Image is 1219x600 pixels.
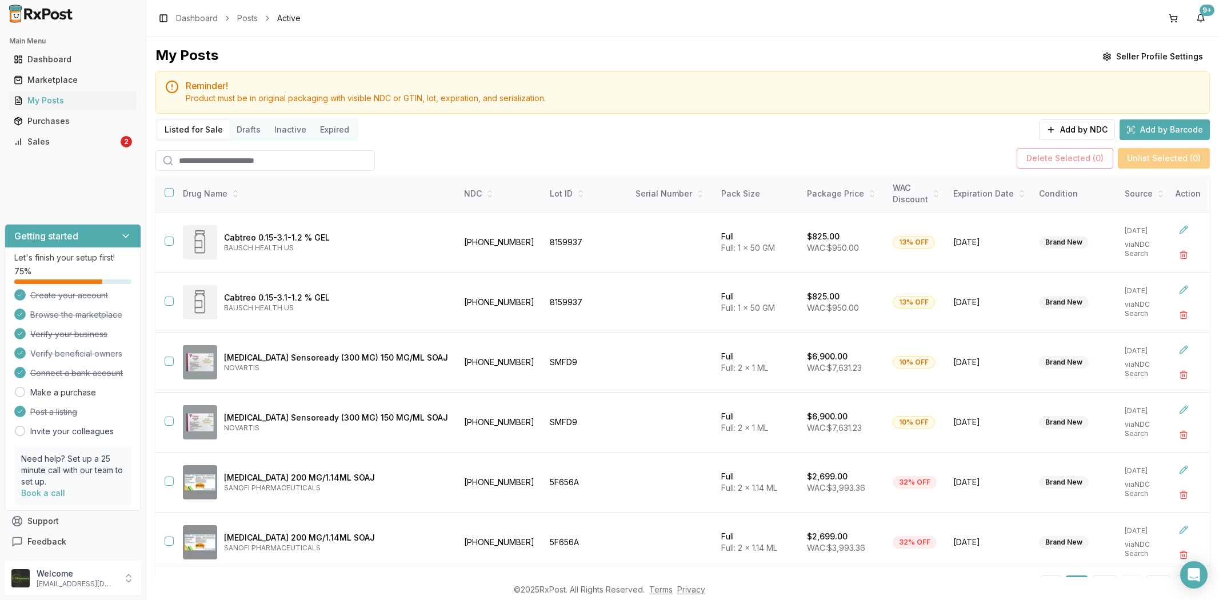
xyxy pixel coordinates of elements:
button: Sales2 [5,133,141,151]
img: Cosentyx Sensoready (300 MG) 150 MG/ML SOAJ [183,345,217,379]
button: Edit [1173,279,1194,300]
div: 10% OFF [893,416,935,429]
button: Dashboard [5,50,141,69]
p: via NDC Search [1125,540,1168,558]
div: Source [1125,188,1168,199]
p: SANOFI PHARMACEUTICALS [224,483,448,493]
div: WAC Discount [893,182,940,205]
span: Verify your business [30,329,107,340]
td: SMFD9 [543,393,629,453]
p: SANOFI PHARMACEUTICALS [224,543,448,553]
p: via NDC Search [1125,420,1168,438]
p: Cabtreo 0.15-3.1-1.2 % GEL [224,232,448,243]
div: 13% OFF [893,296,935,309]
p: [MEDICAL_DATA] 200 MG/1.14ML SOAJ [224,472,448,483]
td: Full [714,453,800,513]
div: 2 [121,136,132,147]
p: via NDC Search [1125,300,1168,318]
span: WAC: $950.00 [807,303,859,313]
a: Sales2 [9,131,137,152]
button: Marketplace [5,71,141,89]
p: Need help? Set up a 25 minute call with our team to set up. [21,453,125,487]
button: Add by Barcode [1120,119,1210,140]
div: Brand New [1039,356,1089,369]
p: [MEDICAL_DATA] Sensoready (300 MG) 150 MG/ML SOAJ [224,352,448,363]
div: Brand New [1039,236,1089,249]
a: Purchases [9,111,137,131]
div: Product must be in original packaging with visible NDC or GTIN, lot, expiration, and serialization. [186,93,1200,104]
div: NDC [464,188,536,199]
span: WAC: $7,631.23 [807,363,862,373]
div: Open Intercom Messenger [1180,561,1208,589]
p: $825.00 [807,291,840,302]
p: [DATE] [1125,406,1168,415]
span: WAC: $950.00 [807,243,859,253]
td: SMFD9 [543,333,629,393]
a: Marketplace [9,70,137,90]
th: Pack Size [714,175,800,213]
img: RxPost Logo [5,5,78,23]
td: 8159937 [543,273,629,333]
nav: breadcrumb [176,13,301,24]
span: 75 % [14,266,31,277]
button: Expired [313,121,356,139]
button: Delete [1173,545,1194,565]
img: Dupixent 200 MG/1.14ML SOAJ [183,525,217,559]
div: My Posts [155,46,218,67]
button: Delete [1173,365,1194,385]
th: Action [1166,175,1210,213]
div: Brand New [1039,476,1089,489]
span: [DATE] [953,477,1025,488]
span: Full: 2 x 1.14 ML [721,543,777,553]
div: 32% OFF [893,536,937,549]
div: Brand New [1039,416,1089,429]
p: via NDC Search [1125,480,1168,498]
span: Create your account [30,290,108,301]
th: Condition [1032,175,1118,213]
button: 1 [1066,575,1088,596]
td: [PHONE_NUMBER] [457,213,543,273]
span: Active [277,13,301,24]
button: Drafts [230,121,267,139]
h2: Main Menu [9,37,137,46]
td: [PHONE_NUMBER] [457,453,543,513]
td: Full [714,273,800,333]
button: 8 [1146,575,1171,596]
button: Delete [1173,485,1194,505]
p: [DATE] [1125,286,1168,295]
p: NOVARTIS [224,423,448,433]
a: Make a purchase [30,387,96,398]
button: Edit [1173,219,1194,240]
div: Expiration Date [953,188,1025,199]
button: Delete [1173,305,1194,325]
td: [PHONE_NUMBER] [457,393,543,453]
div: 32% OFF [893,476,937,489]
td: 5F656A [543,513,629,573]
span: [DATE] [953,537,1025,548]
span: [DATE] [953,357,1025,368]
a: Dashboard [9,49,137,70]
a: Invite your colleagues [30,426,114,437]
button: 9+ [1192,9,1210,27]
img: Cabtreo 0.15-3.1-1.2 % GEL [183,225,217,259]
a: Privacy [677,585,705,594]
p: [MEDICAL_DATA] 200 MG/1.14ML SOAJ [224,532,448,543]
span: Browse the marketplace [30,309,122,321]
div: Brand New [1039,536,1089,549]
p: Welcome [37,568,116,579]
button: Inactive [267,121,313,139]
button: Delete [1173,425,1194,445]
span: Full: 1 x 50 GM [721,303,775,313]
p: $6,900.00 [807,411,848,422]
div: 9+ [1200,5,1214,16]
img: Cabtreo 0.15-3.1-1.2 % GEL [183,285,217,319]
td: 8159937 [543,213,629,273]
td: [PHONE_NUMBER] [457,273,543,333]
button: Delete [1173,245,1194,265]
button: Edit [1173,459,1194,480]
span: WAC: $7,631.23 [807,423,862,433]
p: Let's finish your setup first! [14,252,131,263]
a: Dashboard [176,13,218,24]
span: WAC: $3,993.36 [807,543,865,553]
div: Lot ID [550,188,622,199]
